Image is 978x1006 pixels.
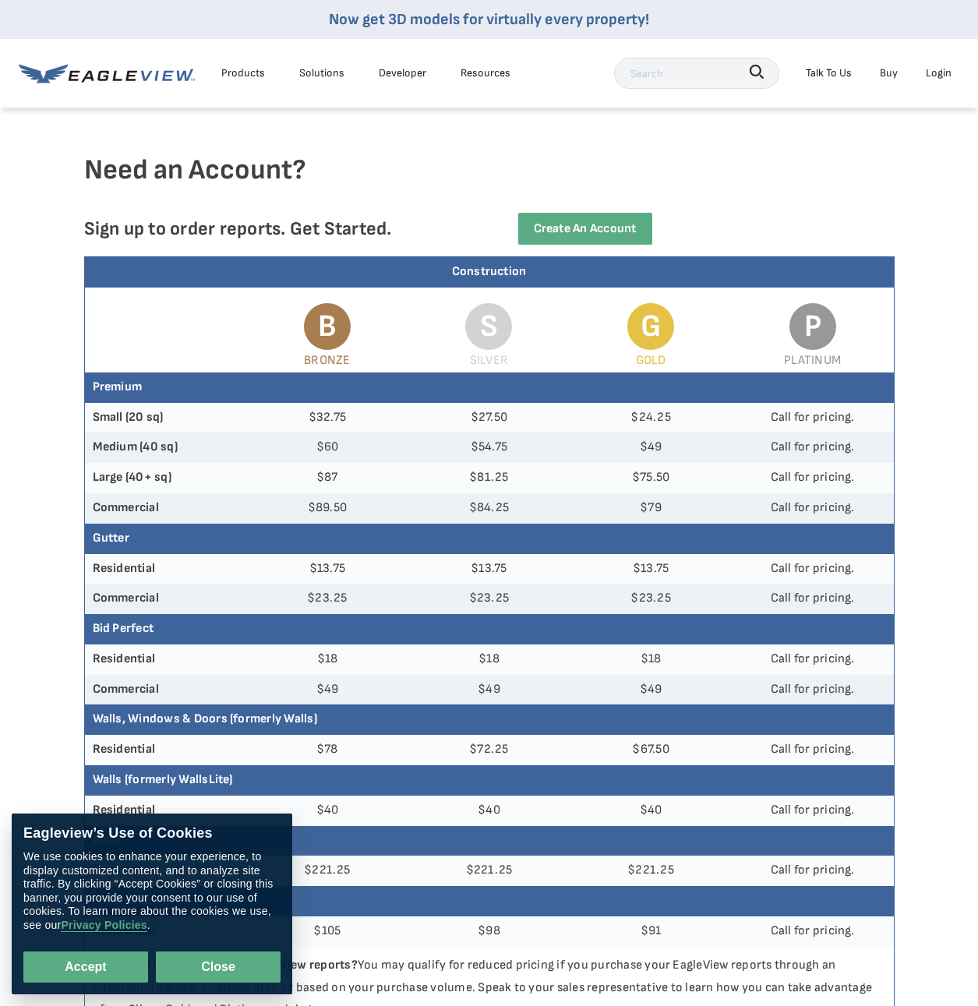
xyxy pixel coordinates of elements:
[732,735,894,765] td: Call for pricing.
[461,63,510,83] div: Resources
[85,463,247,493] th: Large (40+ sq)
[246,403,408,433] td: $32.75
[518,213,652,245] a: Create an Account
[379,63,426,83] a: Developer
[614,58,779,89] input: Search
[246,735,408,765] td: $78
[732,554,894,584] td: Call for pricing.
[85,644,247,675] th: Residential
[85,735,247,765] th: Residential
[570,493,732,524] td: $79
[85,584,247,614] th: Commercial
[85,372,894,403] th: Premium
[732,493,894,524] td: Call for pricing.
[246,644,408,675] td: $18
[85,432,247,463] th: Medium (40 sq)
[636,353,666,368] span: Gold
[789,303,836,350] span: P
[570,916,732,947] td: $91
[408,675,570,705] td: $49
[408,463,570,493] td: $81.25
[806,63,852,83] div: Talk To Us
[61,919,147,932] a: Privacy Policies
[85,554,247,584] th: Residential
[246,432,408,463] td: $60
[570,554,732,584] td: $13.75
[732,796,894,826] td: Call for pricing.
[570,796,732,826] td: $40
[408,796,570,826] td: $40
[221,63,265,83] div: Products
[246,675,408,705] td: $49
[329,10,649,29] a: Now get 3D models for virtually every property!
[85,704,894,735] th: Walls, Windows & Doors (formerly Walls)
[246,463,408,493] td: $87
[732,403,894,433] td: Call for pricing.
[85,493,247,524] th: Commercial
[570,584,732,614] td: $23.25
[246,916,408,947] td: $105
[85,675,247,705] th: Commercial
[880,63,898,83] a: Buy
[23,951,148,983] button: Accept
[408,554,570,584] td: $13.75
[408,403,570,433] td: $27.50
[84,217,464,240] p: Sign up to order reports. Get Started.
[408,432,570,463] td: $54.75
[408,916,570,947] td: $98
[246,856,408,886] td: $221.25
[570,675,732,705] td: $49
[85,614,894,644] th: Bid Perfect
[85,524,894,554] th: Gutter
[408,644,570,675] td: $18
[732,584,894,614] td: Call for pricing.
[732,463,894,493] td: Call for pricing.
[246,584,408,614] td: $23.25
[570,644,732,675] td: $18
[246,493,408,524] td: $89.50
[570,403,732,433] td: $24.25
[470,353,508,368] span: Silver
[732,675,894,705] td: Call for pricing.
[23,850,281,932] div: We use cookies to enhance your experience, to display customized content, and to analyze site tra...
[408,735,570,765] td: $72.25
[408,584,570,614] td: $23.25
[732,432,894,463] td: Call for pricing.
[570,463,732,493] td: $75.50
[465,303,512,350] span: S
[85,826,894,856] th: Walls
[408,493,570,524] td: $84.25
[299,63,344,83] div: Solutions
[23,825,281,842] div: Eagleview’s Use of Cookies
[85,886,894,916] th: Full House™
[627,303,674,350] span: G
[85,257,894,288] div: Construction
[246,554,408,584] td: $13.75
[926,63,952,83] div: Login
[156,951,281,983] button: Close
[570,735,732,765] td: $67.50
[246,796,408,826] td: $40
[85,765,894,796] th: Walls (formerly WallsLite)
[570,856,732,886] td: $221.25
[85,403,247,433] th: Small (20 sq)
[304,353,350,368] span: Bronze
[784,353,841,368] span: Platinum
[732,644,894,675] td: Call for pricing.
[84,153,895,213] h4: Need an Account?
[408,856,570,886] td: $221.25
[85,796,247,826] th: Residential
[570,432,732,463] td: $49
[304,303,351,350] span: B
